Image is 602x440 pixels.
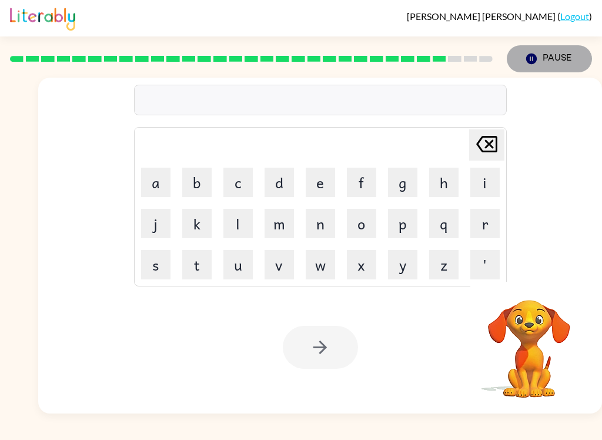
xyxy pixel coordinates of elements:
button: ' [470,250,500,279]
button: g [388,168,417,197]
button: x [347,250,376,279]
a: Logout [560,11,589,22]
button: c [223,168,253,197]
button: b [182,168,212,197]
button: k [182,209,212,238]
img: Literably [10,5,75,31]
button: f [347,168,376,197]
button: w [306,250,335,279]
button: h [429,168,459,197]
button: a [141,168,170,197]
video: Your browser must support playing .mp4 files to use Literably. Please try using another browser. [470,282,588,399]
button: d [265,168,294,197]
button: q [429,209,459,238]
button: j [141,209,170,238]
button: o [347,209,376,238]
button: e [306,168,335,197]
button: Pause [507,45,592,72]
span: [PERSON_NAME] [PERSON_NAME] [407,11,557,22]
button: y [388,250,417,279]
button: s [141,250,170,279]
button: p [388,209,417,238]
button: n [306,209,335,238]
button: r [470,209,500,238]
button: v [265,250,294,279]
div: ( ) [407,11,592,22]
button: i [470,168,500,197]
button: z [429,250,459,279]
button: l [223,209,253,238]
button: u [223,250,253,279]
button: m [265,209,294,238]
button: t [182,250,212,279]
